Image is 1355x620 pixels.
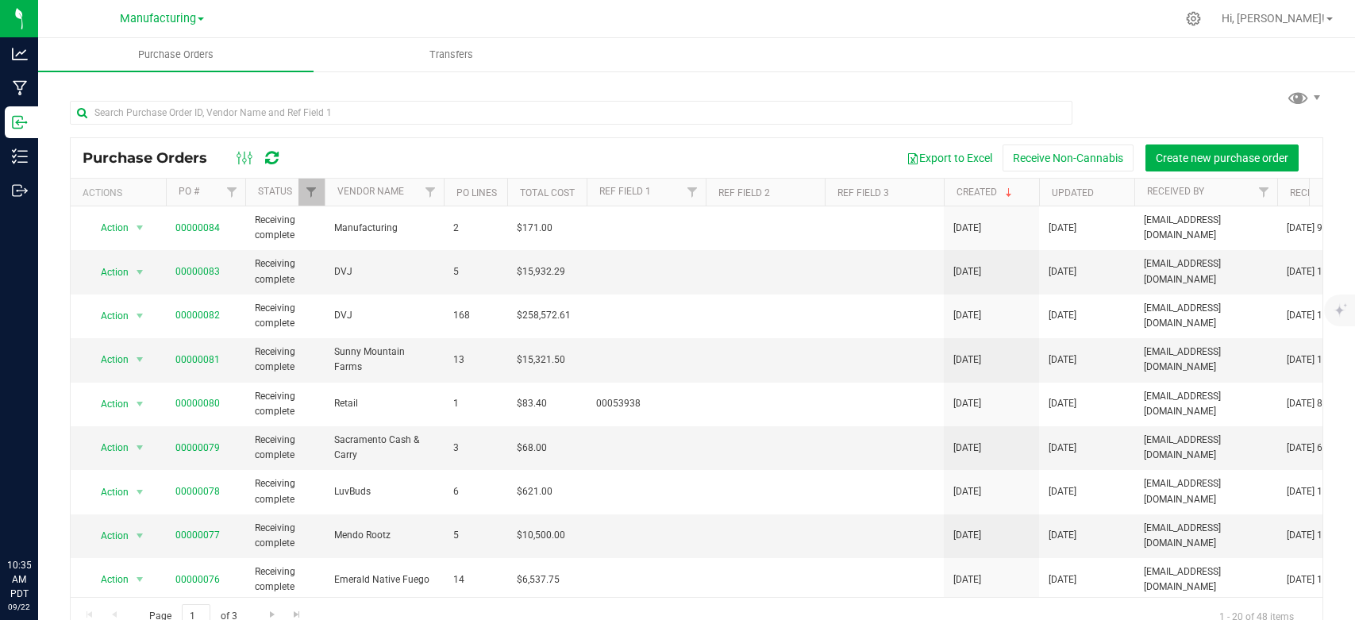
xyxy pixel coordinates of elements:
[334,345,434,375] span: Sunny Mountain Farms
[1052,187,1094,198] a: Updated
[130,568,150,591] span: select
[179,186,199,197] a: PO #
[298,179,325,206] a: Filter
[718,187,770,198] a: Ref Field 2
[87,349,129,371] span: Action
[120,12,196,25] span: Manufacturing
[87,481,129,503] span: Action
[953,528,981,543] span: [DATE]
[87,217,129,239] span: Action
[87,393,129,415] span: Action
[175,486,220,497] a: 00000078
[334,308,434,323] span: DVJ
[1144,301,1268,331] span: [EMAIL_ADDRESS][DOMAIN_NAME]
[12,80,28,96] inline-svg: Manufacturing
[517,528,565,543] span: $10,500.00
[7,558,31,601] p: 10:35 AM PDT
[953,308,981,323] span: [DATE]
[517,572,560,587] span: $6,537.75
[255,301,315,331] span: Receiving complete
[1184,11,1203,26] div: Manage settings
[453,528,498,543] span: 5
[408,48,495,62] span: Transfers
[334,572,434,587] span: Emerald Native Fuego
[175,266,220,277] a: 00000083
[1049,308,1076,323] span: [DATE]
[1156,152,1288,164] span: Create new purchase order
[1049,221,1076,236] span: [DATE]
[12,46,28,62] inline-svg: Analytics
[12,148,28,164] inline-svg: Inventory
[255,564,315,595] span: Receiving complete
[1144,256,1268,287] span: [EMAIL_ADDRESS][DOMAIN_NAME]
[130,217,150,239] span: select
[87,261,129,283] span: Action
[255,433,315,463] span: Receiving complete
[255,521,315,551] span: Receiving complete
[38,38,314,71] a: Purchase Orders
[1144,433,1268,463] span: [EMAIL_ADDRESS][DOMAIN_NAME]
[453,572,498,587] span: 14
[130,525,150,547] span: select
[456,187,497,198] a: PO Lines
[83,149,223,167] span: Purchase Orders
[453,264,498,279] span: 5
[599,186,651,197] a: Ref Field 1
[255,345,315,375] span: Receiving complete
[517,352,565,368] span: $15,321.50
[334,221,434,236] span: Manufacturing
[1049,528,1076,543] span: [DATE]
[175,574,220,585] a: 00000076
[1251,179,1277,206] a: Filter
[130,481,150,503] span: select
[1144,213,1268,243] span: [EMAIL_ADDRESS][DOMAIN_NAME]
[175,442,220,453] a: 00000079
[1144,564,1268,595] span: [EMAIL_ADDRESS][DOMAIN_NAME]
[16,493,64,541] iframe: Resource center
[130,437,150,459] span: select
[130,305,150,327] span: select
[175,354,220,365] a: 00000081
[117,48,235,62] span: Purchase Orders
[87,437,129,459] span: Action
[175,222,220,233] a: 00000084
[12,114,28,130] inline-svg: Inbound
[1144,389,1268,419] span: [EMAIL_ADDRESS][DOMAIN_NAME]
[255,256,315,287] span: Receiving complete
[1144,476,1268,506] span: [EMAIL_ADDRESS][DOMAIN_NAME]
[837,187,889,198] a: Ref Field 3
[517,264,565,279] span: $15,932.29
[83,187,160,198] div: Actions
[255,389,315,419] span: Receiving complete
[175,310,220,321] a: 00000082
[953,264,981,279] span: [DATE]
[953,221,981,236] span: [DATE]
[130,393,150,415] span: select
[337,186,404,197] a: Vendor Name
[517,221,552,236] span: $171.00
[334,528,434,543] span: Mendo Rootz
[953,572,981,587] span: [DATE]
[255,213,315,243] span: Receiving complete
[334,264,434,279] span: DVJ
[334,396,434,411] span: Retail
[258,186,292,197] a: Status
[453,396,498,411] span: 1
[453,221,498,236] span: 2
[520,187,575,198] a: Total Cost
[7,601,31,613] p: 09/22
[334,433,434,463] span: Sacramento Cash & Carry
[953,484,981,499] span: [DATE]
[517,396,547,411] span: $83.40
[175,398,220,409] a: 00000080
[255,476,315,506] span: Receiving complete
[453,484,498,499] span: 6
[453,352,498,368] span: 13
[1049,484,1076,499] span: [DATE]
[1222,12,1325,25] span: Hi, [PERSON_NAME]!
[175,530,220,541] a: 00000077
[517,484,552,499] span: $621.00
[219,179,245,206] a: Filter
[70,101,1072,125] input: Search Purchase Order ID, Vendor Name and Ref Field 1
[953,352,981,368] span: [DATE]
